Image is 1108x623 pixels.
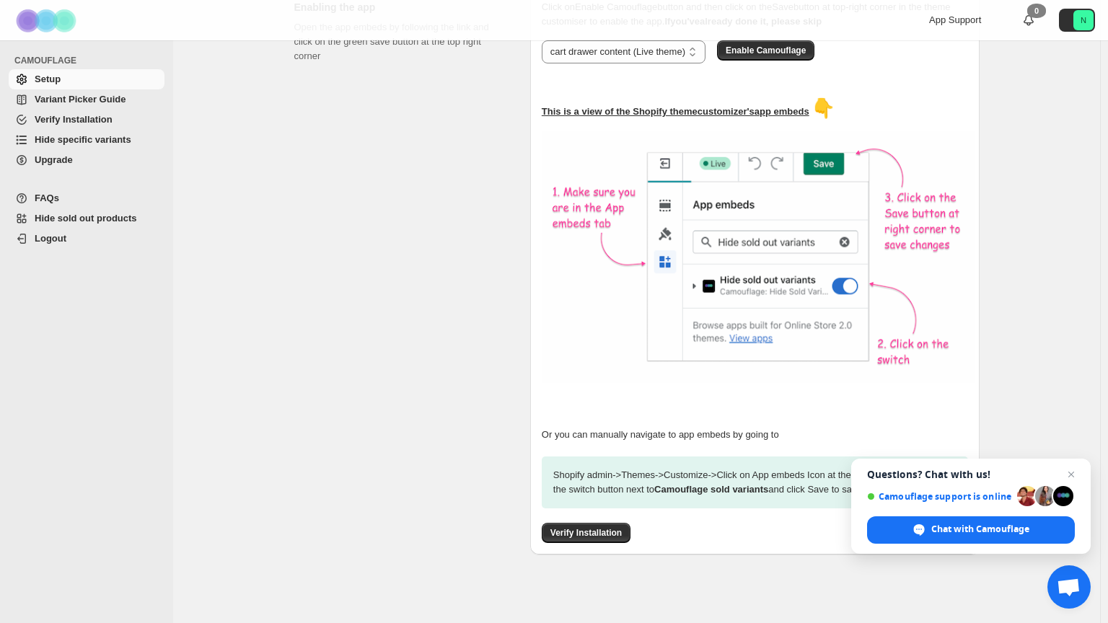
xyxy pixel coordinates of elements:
a: Variant Picker Guide [9,89,164,110]
a: Logout [9,229,164,249]
span: Upgrade [35,154,73,165]
img: Camouflage [12,1,84,40]
p: Or you can manually navigate to app embeds by going to [542,428,968,442]
a: Hide specific variants [9,130,164,150]
span: Setup [35,74,61,84]
span: Close chat [1063,466,1080,483]
span: 👇 [812,97,835,119]
text: N [1081,16,1086,25]
a: Upgrade [9,150,164,170]
div: 0 [1027,4,1046,18]
p: Shopify admin -> Themes -> Customize -> Click on App embeds Icon at the left sidebar -> Click on ... [542,456,968,508]
span: App Support [929,14,981,25]
span: FAQs [35,193,59,203]
strong: Camouflage sold variants [654,484,768,495]
a: Hide sold out products [9,208,164,229]
span: Variant Picker Guide [35,94,126,105]
button: Verify Installation [542,523,630,543]
span: Questions? Chat with us! [867,469,1075,480]
span: Hide specific variants [35,134,131,145]
img: camouflage-enable [542,131,975,383]
a: 0 [1021,13,1036,27]
span: Verify Installation [550,527,622,539]
a: Setup [9,69,164,89]
a: Verify Installation [542,527,630,538]
span: Logout [35,233,66,244]
span: Hide sold out products [35,213,137,224]
button: Enable Camouflage [717,40,814,61]
div: Open chat [1047,565,1091,609]
span: Enable Camouflage [726,45,806,56]
a: Enable Camouflage [717,45,814,56]
span: Camouflage support is online [867,491,1012,502]
div: Open the app embeds by following the link and click on the green save button at the top right corner [294,20,507,63]
a: FAQs [9,188,164,208]
span: Verify Installation [35,114,113,125]
span: Chat with Camouflage [931,523,1029,536]
button: Avatar with initials N [1059,9,1095,32]
div: Chat with Camouflage [867,516,1075,544]
span: Avatar with initials N [1073,10,1094,30]
span: CAMOUFLAGE [14,55,166,66]
a: Verify Installation [9,110,164,130]
u: This is a view of the Shopify theme customizer's app embeds [542,106,809,117]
